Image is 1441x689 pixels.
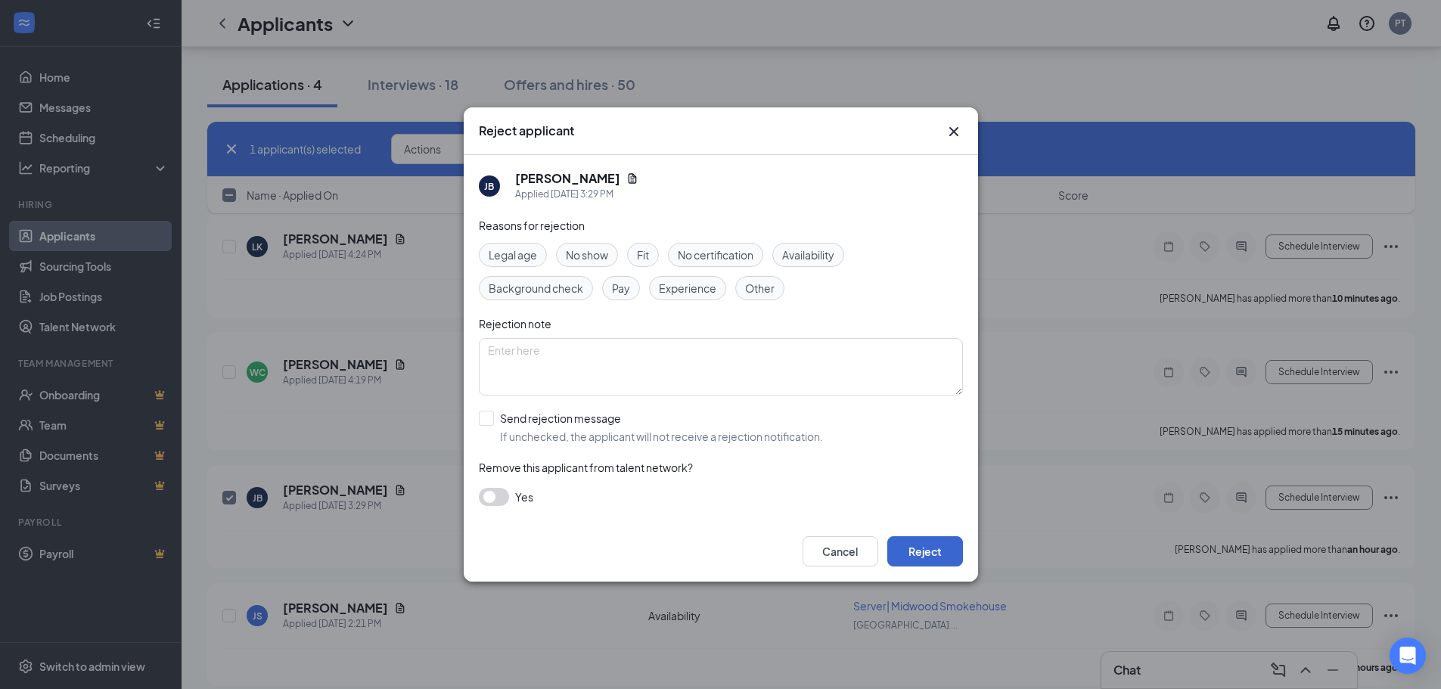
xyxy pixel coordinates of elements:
svg: Document [626,172,638,185]
span: Legal age [489,247,537,263]
h3: Reject applicant [479,123,574,139]
div: JB [484,180,494,193]
span: Availability [782,247,834,263]
span: Background check [489,280,583,296]
span: No show [566,247,608,263]
button: Cancel [803,536,878,566]
span: Other [745,280,775,296]
span: Remove this applicant from talent network? [479,461,693,474]
button: Reject [887,536,963,566]
span: Yes [515,488,533,506]
span: Reasons for rejection [479,219,585,232]
h5: [PERSON_NAME] [515,170,620,187]
div: Open Intercom Messenger [1390,638,1426,674]
svg: Cross [945,123,963,141]
button: Close [945,123,963,141]
div: Applied [DATE] 3:29 PM [515,187,638,202]
span: Fit [637,247,649,263]
span: Pay [612,280,630,296]
span: Experience [659,280,716,296]
span: Rejection note [479,317,551,331]
span: No certification [678,247,753,263]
